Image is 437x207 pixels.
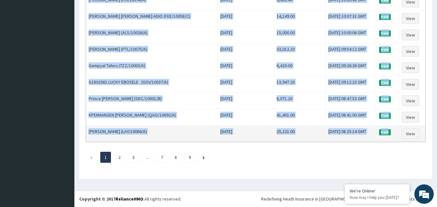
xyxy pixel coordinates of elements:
td: [DATE] [218,27,274,43]
a: View [402,128,419,139]
a: ... [146,154,149,160]
div: Minimize live chat window [106,3,122,19]
a: View [402,46,419,57]
td: 13,947.20 [274,76,326,93]
span: Paid [379,14,391,20]
a: View [402,13,419,24]
td: [DATE] 08:25:14 GMT [326,126,376,142]
td: [DATE] [218,43,274,60]
td: [DATE] [218,109,274,126]
span: Paid [379,30,391,36]
td: 8,071.20 [274,93,326,109]
td: [DATE] [218,93,274,109]
td: [DATE] 08:47:53 GMT [326,93,376,109]
a: View [402,29,419,40]
td: Prince [PERSON_NAME] (SKC/10001/B) [86,93,218,109]
td: [DATE] [218,60,274,76]
td: 14,149.00 [274,10,326,27]
td: [PERSON_NAME] (LAY/10066/A) [86,126,218,142]
span: Paid [379,96,391,102]
td: [DATE] 10:07:31 GMT [326,10,376,27]
a: Page 9 [189,154,191,160]
a: View [402,79,419,90]
div: Redefining Heath Insurance in [GEOGRAPHIC_DATA] using Telemedicine and Data Science! [261,196,432,202]
td: 6,420.00 [274,60,326,76]
div: Chat with us now [34,36,109,45]
a: Page 7 [161,154,163,160]
img: d_794563401_company_1708531726252_794563401 [12,32,26,48]
td: [DATE] [218,76,274,93]
a: View [402,112,419,123]
td: [DATE] 09:54:12 GMT [326,43,376,60]
footer: All rights reserved. [74,191,437,207]
div: We're Online! [350,188,405,194]
td: 41,401.00 [274,109,326,126]
td: 15,000.00 [274,27,326,43]
td: 33,012.20 [274,43,326,60]
a: RelianceHMO [115,196,143,202]
td: KPENHANGEN [PERSON_NAME] (QAO/10692/A) [86,109,218,126]
p: How may I help you today? [350,195,405,200]
td: [PERSON_NAME] [PERSON_NAME] ADIO (FEE/10058/C) [86,10,218,27]
textarea: Type your message and hit 'Enter' [3,138,123,161]
td: Gampyal Tahiru (TZZ/10003/A) [86,60,218,76]
td: [PERSON_NAME] (PTL/10075/A) [86,43,218,60]
span: Paid [379,47,391,53]
td: [DATE] [218,126,274,142]
span: Paid [379,80,391,86]
a: View [402,95,419,106]
td: [DATE] 10:00:06 GMT [326,27,376,43]
td: G1802061 LUCKY EBOSELE . (GSV/10037/A) [86,76,218,93]
a: Next page [202,154,205,160]
a: Page 8 [175,154,177,160]
td: [DATE] 09:26:36 GMT [326,60,376,76]
span: We're online! [38,62,89,128]
td: [DATE] [218,10,274,27]
a: View [402,62,419,73]
a: Page 1 is your current page [104,154,107,160]
span: Paid [379,63,391,69]
span: Paid [379,113,391,119]
td: [DATE] 09:12:23 GMT [326,76,376,93]
a: Previous page [90,154,93,160]
a: Page 3 [132,154,135,160]
a: Page 2 [118,154,121,160]
strong: Copyright © 2017 . [79,196,145,202]
td: 25,221.00 [274,126,326,142]
span: Paid [379,129,391,135]
td: [PERSON_NAME] (ALS/10026/A) [86,27,218,43]
td: [DATE] 08:41:00 GMT [326,109,376,126]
